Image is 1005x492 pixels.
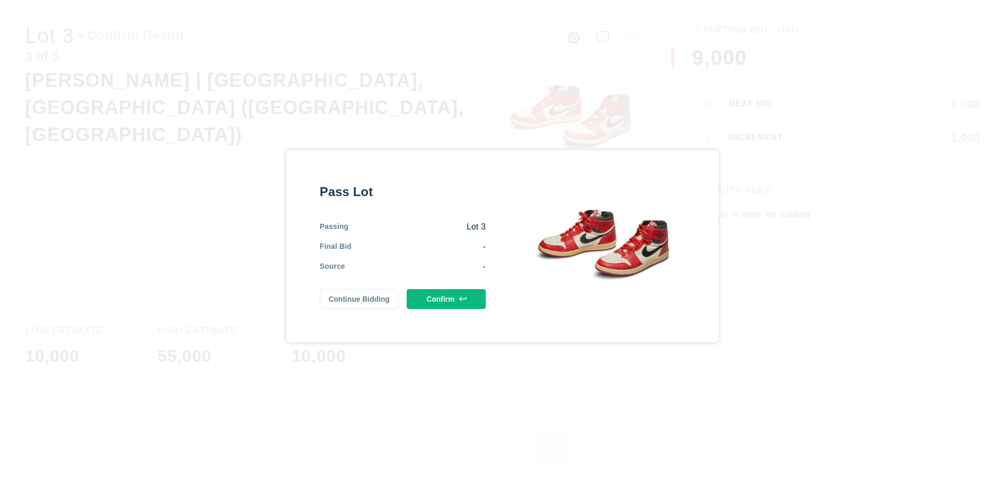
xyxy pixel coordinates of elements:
[349,221,486,233] div: Lot 3
[320,289,399,309] button: Continue Bidding
[407,289,486,309] button: Confirm
[320,261,345,272] div: Source
[352,241,486,253] div: -
[320,221,349,233] div: Passing
[320,184,486,200] div: Pass Lot
[320,241,352,253] div: Final Bid
[345,261,486,272] div: -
